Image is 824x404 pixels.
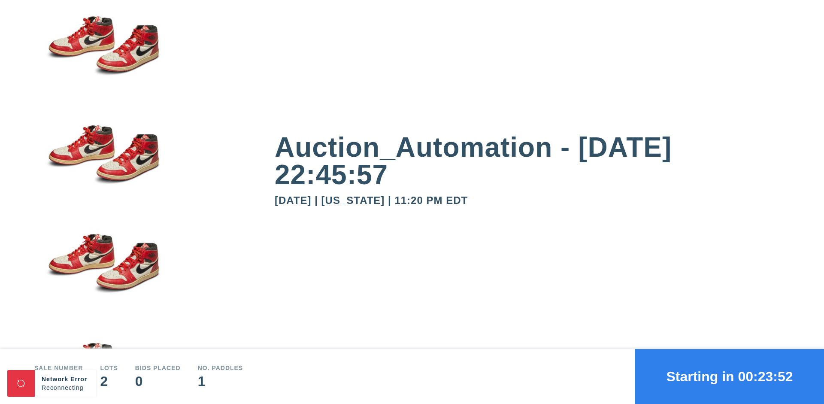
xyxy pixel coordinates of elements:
div: Lots [100,365,118,371]
img: small [34,0,172,109]
div: Auction_Automation - [DATE] 22:45:57 [275,134,790,188]
div: Reconnecting [42,383,90,392]
div: 1 [198,374,243,388]
div: Network Error [42,375,90,383]
div: Bids Placed [135,365,181,371]
div: 0 [135,374,181,388]
div: Sale number [34,365,83,371]
div: 2 [100,374,118,388]
button: Starting in 00:23:52 [635,349,824,404]
div: [DATE] | [US_STATE] | 11:20 PM EDT [275,195,790,206]
img: small [34,109,172,218]
div: No. Paddles [198,365,243,371]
